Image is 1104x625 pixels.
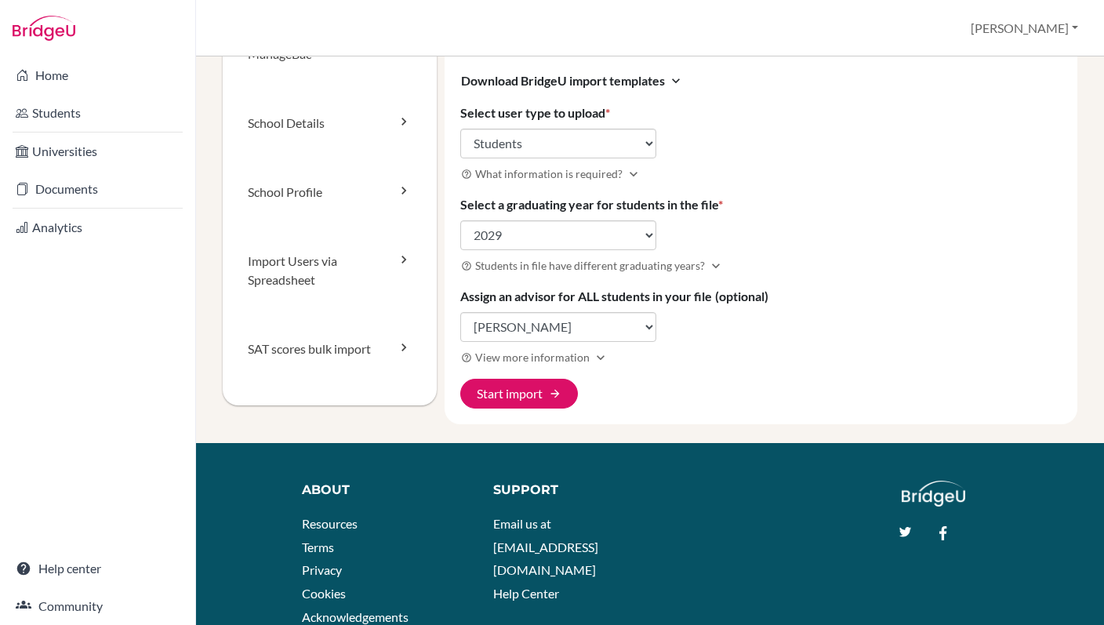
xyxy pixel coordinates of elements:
[302,540,334,554] a: Terms
[593,350,608,365] i: Expand more
[461,169,472,180] i: help_outline
[493,516,598,577] a: Email us at [EMAIL_ADDRESS][DOMAIN_NAME]
[461,352,472,363] i: help_outline
[3,590,192,622] a: Community
[223,158,437,227] a: School Profile
[460,287,768,306] label: Assign an advisor for ALL students in your file
[302,609,409,624] a: Acknowledgements
[715,289,768,303] span: (optional)
[902,481,965,507] img: logo_white@2x-f4f0deed5e89b7ecb1c2cc34c3e3d731f90f0f143d5ea2071677605dd97b5244.png
[475,257,705,274] span: Students in file have different graduating years?
[708,258,724,274] i: Expand more
[493,586,559,601] a: Help Center
[302,516,358,531] a: Resources
[460,104,610,122] label: Select user type to upload
[460,379,578,409] button: Start import
[302,586,346,601] a: Cookies
[3,97,192,129] a: Students
[3,60,192,91] a: Home
[461,71,665,90] span: Download BridgeU import templates
[302,481,459,500] div: About
[3,136,192,167] a: Universities
[302,562,342,577] a: Privacy
[460,195,723,214] label: Select a graduating year for students in the file
[3,553,192,584] a: Help center
[3,212,192,243] a: Analytics
[460,71,685,91] button: Download BridgeU import templatesexpand_more
[475,165,623,182] span: What information is required?
[460,256,724,274] button: Students in file have different graduating years?Expand more
[493,481,635,500] div: Support
[964,13,1085,43] button: [PERSON_NAME]
[223,89,437,158] a: School Details
[475,349,590,365] span: View more information
[549,387,561,400] span: arrow_forward
[626,166,641,182] i: Expand more
[223,314,437,383] a: SAT scores bulk import
[460,348,609,366] button: View more informationExpand more
[461,260,472,271] i: help_outline
[3,173,192,205] a: Documents
[13,16,75,41] img: Bridge-U
[668,73,684,89] i: expand_more
[223,227,437,314] a: Import Users via Spreadsheet
[460,165,642,183] button: What information is required?Expand more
